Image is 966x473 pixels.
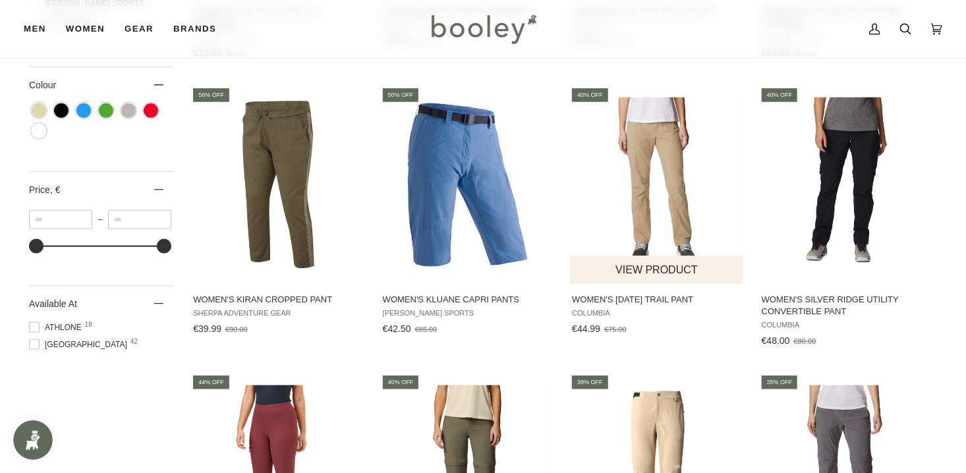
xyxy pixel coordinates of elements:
a: Women's Saturday Trail Pant [570,86,745,339]
span: €80.00 [794,337,816,345]
span: Colour: Red [144,103,158,118]
span: Women's Kluane Capri Pants [383,294,554,306]
div: 56% off [193,88,229,102]
span: Available At [29,298,77,309]
span: €75.00 [604,325,627,333]
div: 50% off [383,88,419,102]
button: View product [570,256,743,284]
img: Booley [426,10,541,48]
span: 42 [130,339,138,345]
span: €44.99 [572,323,600,334]
div: 44% off [193,376,229,389]
span: €48.00 [762,335,790,346]
div: 40% off [383,376,419,389]
a: Women's Silver Ridge Utility Convertible Pant [760,86,934,351]
span: Brands [173,22,216,36]
input: Maximum value [108,210,171,229]
span: Price [29,184,60,195]
img: Columbia Women's Saturday Trail Pant British Tan - Booley Galway [570,97,745,272]
input: Minimum value [29,210,92,229]
span: Colour [29,80,66,90]
span: €85.00 [415,325,438,333]
span: Women's [DATE] Trail Pant [572,294,743,306]
span: [GEOGRAPHIC_DATA] [29,339,131,350]
span: 18 [85,321,92,328]
div: 40% off [572,88,608,102]
a: Women's Kluane Capri Pants [381,86,555,339]
span: Colour: Beige [32,103,46,118]
span: €90.00 [225,325,248,333]
span: Colour: Green [99,103,113,118]
span: – [92,215,108,224]
a: Women's Kiran Cropped Pant [191,86,366,339]
span: Men [24,22,46,36]
div: 35% off [762,376,798,389]
span: Sherpa Adventure Gear [193,309,364,318]
span: Colour: Blue [76,103,91,118]
span: Women's Silver Ridge Utility Convertible Pant [762,294,932,318]
span: Gear [125,22,154,36]
iframe: Button to open loyalty program pop-up [13,420,53,460]
span: Women's Kiran Cropped Pant [193,294,364,306]
div: 39% off [572,376,608,389]
span: Colour: Grey [121,103,136,118]
img: Maier Sports Women's Kluane Shorts San Francisco Bay - Booley Galway [381,97,555,272]
span: Columbia [572,309,743,318]
span: Columbia [762,321,932,329]
span: €42.50 [383,323,411,334]
span: Athlone [29,321,86,333]
span: , € [50,184,61,195]
span: Women [66,22,105,36]
div: 40% off [762,88,798,102]
span: Colour: White [32,124,46,138]
span: [PERSON_NAME] Sports [383,309,554,318]
span: €39.99 [193,323,221,334]
img: Women's Kiran Cropped Pant Tamur River - booley Galway [191,97,366,272]
span: Colour: Black [54,103,69,118]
